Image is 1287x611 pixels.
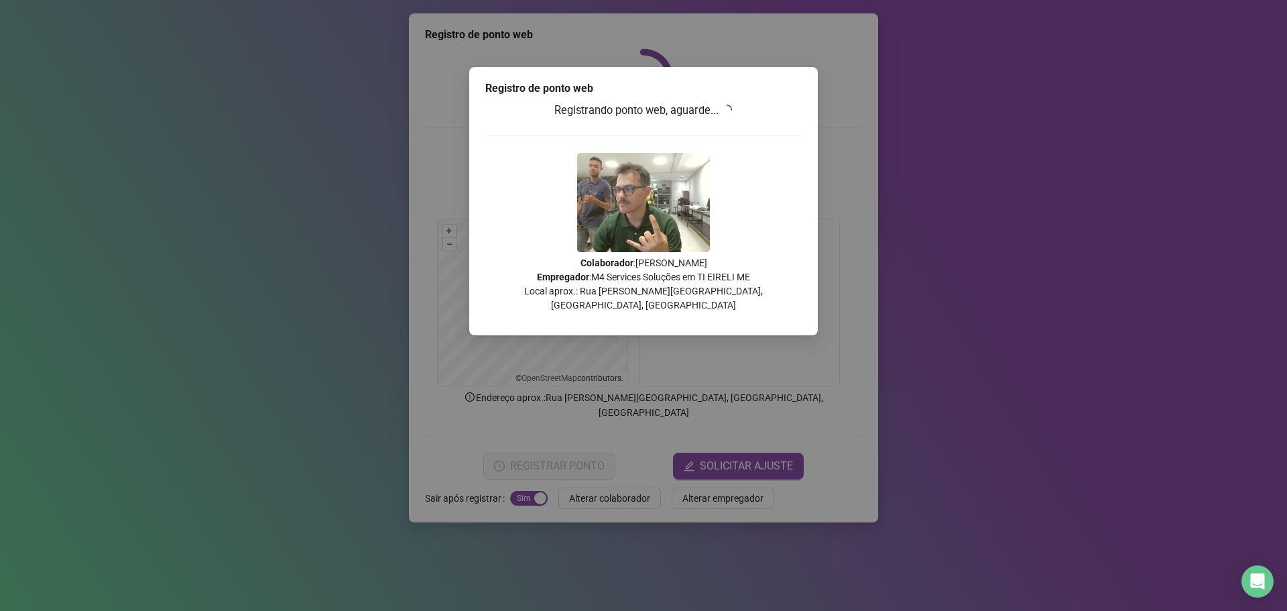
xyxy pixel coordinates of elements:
h3: Registrando ponto web, aguarde... [485,102,802,119]
strong: Empregador [537,272,589,282]
div: Registro de ponto web [485,80,802,97]
p: : [PERSON_NAME] : M4 Services Soluções em TI EIRELI ME Local aprox.: Rua [PERSON_NAME][GEOGRAPHIC... [485,256,802,313]
span: loading [721,105,732,115]
div: Open Intercom Messenger [1241,565,1274,598]
strong: Colaborador [580,258,633,268]
img: 9k= [577,153,710,252]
